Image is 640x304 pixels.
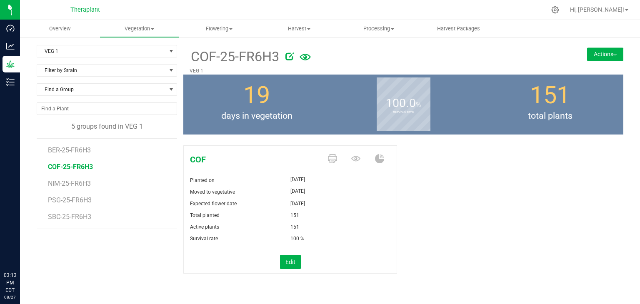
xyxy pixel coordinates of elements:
[6,78,15,86] inline-svg: Inventory
[4,272,16,294] p: 03:13 PM EDT
[290,209,299,221] span: 151
[180,25,259,32] span: Flowering
[587,47,623,61] button: Actions
[260,25,338,32] span: Harvest
[339,20,418,37] a: Processing
[100,20,179,37] a: Vegetation
[336,75,470,135] group-info-box: Survival rate
[339,25,418,32] span: Processing
[290,221,299,233] span: 151
[6,24,15,32] inline-svg: Dashboard
[4,294,16,300] p: 08/27
[100,25,179,32] span: Vegetation
[48,146,91,154] span: BER-25-FR6H3
[48,196,92,204] span: PSG-25-FR6H3
[38,25,82,32] span: Overview
[290,186,305,196] span: [DATE]
[290,174,305,184] span: [DATE]
[184,153,322,166] span: COF
[183,110,330,123] span: days in vegetation
[477,110,623,123] span: total plants
[190,189,235,195] span: Moved to vegetative
[426,25,491,32] span: Harvest Packages
[6,42,15,50] inline-svg: Analytics
[483,75,617,135] group-info-box: Total number of plants
[37,65,166,76] span: Filter by Strain
[259,20,339,37] a: Harvest
[190,67,544,75] p: VEG 1
[190,236,218,242] span: Survival rate
[180,20,259,37] a: Flowering
[48,179,91,187] span: NIM-25-FR6H3
[190,47,279,67] span: COF-25-FR6H3
[25,236,35,246] iframe: Resource center unread badge
[8,237,33,262] iframe: Resource center
[280,255,301,269] button: Edit
[190,75,324,135] group-info-box: Days in vegetation
[190,177,215,183] span: Planted on
[37,122,177,132] div: 5 groups found in VEG 1
[48,213,91,221] span: SBC-25-FR6H3
[166,45,177,57] span: select
[190,224,219,230] span: Active plants
[190,212,220,218] span: Total planted
[570,6,624,13] span: Hi, [PERSON_NAME]!
[377,75,430,150] b: survival rate
[37,103,177,115] input: NO DATA FOUND
[6,60,15,68] inline-svg: Grow
[70,6,100,13] span: Theraplant
[530,81,570,109] span: 151
[550,6,560,14] div: Manage settings
[290,198,305,209] span: [DATE]
[37,45,166,57] span: VEG 1
[290,233,304,244] span: 100 %
[243,81,270,109] span: 19
[20,20,100,37] a: Overview
[37,84,166,95] span: Find a Group
[48,163,93,171] span: COF-25-FR6H3
[190,201,237,207] span: Expected flower date
[419,20,498,37] a: Harvest Packages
